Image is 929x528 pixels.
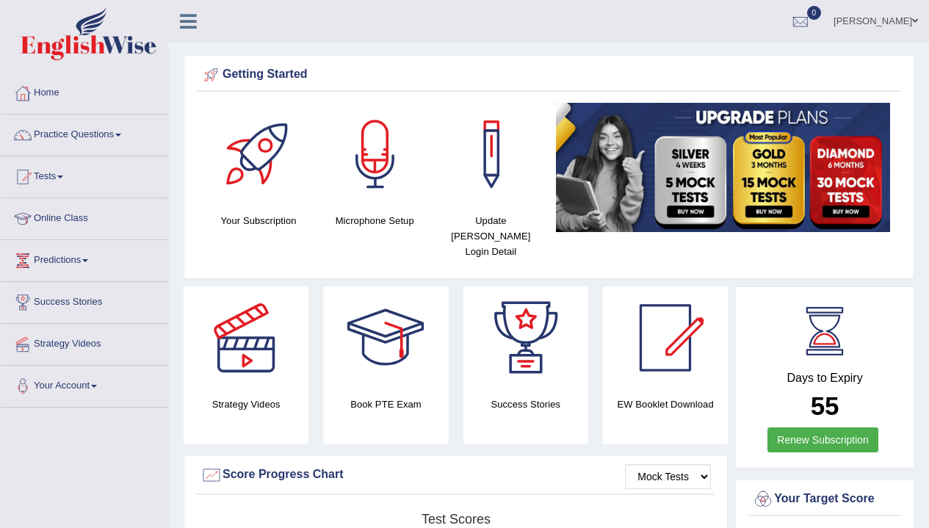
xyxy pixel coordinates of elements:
div: Score Progress Chart [200,464,711,486]
img: small5.jpg [556,103,890,232]
h4: Strategy Videos [184,397,308,412]
a: Predictions [1,240,168,277]
a: Success Stories [1,282,168,319]
h4: Days to Expiry [752,372,897,385]
h4: Update [PERSON_NAME] Login Detail [440,213,541,259]
a: Online Class [1,198,168,235]
a: Renew Subscription [767,427,878,452]
a: Your Account [1,366,168,402]
div: Getting Started [200,64,897,86]
a: Tests [1,156,168,193]
div: Your Target Score [752,488,897,510]
a: Strategy Videos [1,324,168,361]
a: Home [1,73,168,109]
h4: Your Subscription [208,213,309,228]
b: 55 [811,391,839,420]
a: Practice Questions [1,115,168,151]
h4: Microphone Setup [324,213,425,228]
h4: Book PTE Exam [323,397,448,412]
tspan: Test scores [422,512,491,527]
h4: EW Booklet Download [603,397,728,412]
h4: Success Stories [463,397,588,412]
span: 0 [807,6,822,20]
